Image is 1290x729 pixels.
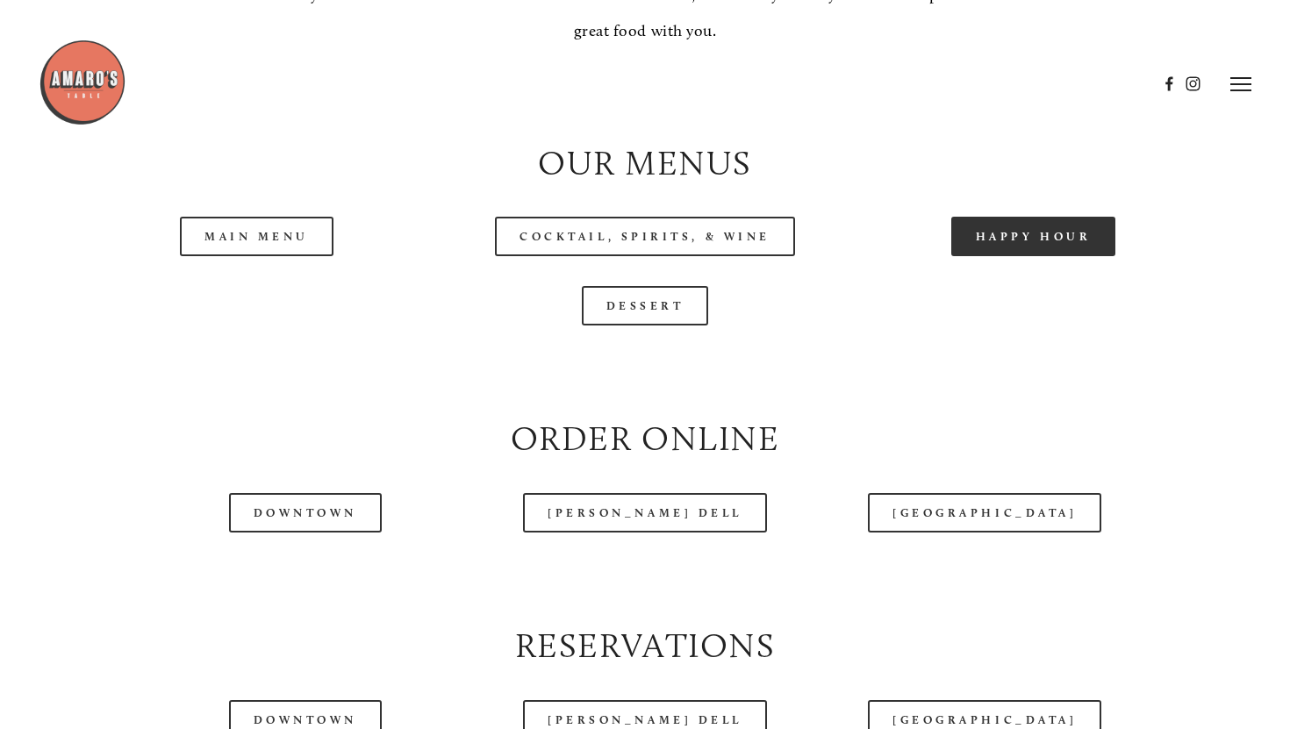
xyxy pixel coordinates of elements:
img: Amaro's Table [39,39,126,126]
a: Dessert [582,286,709,325]
h2: Reservations [77,622,1213,670]
a: Cocktail, Spirits, & Wine [495,217,795,256]
h2: Order Online [77,415,1213,463]
a: Happy Hour [951,217,1116,256]
a: Main Menu [180,217,333,256]
a: [PERSON_NAME] Dell [523,493,767,532]
a: [GEOGRAPHIC_DATA] [868,493,1101,532]
a: Downtown [229,493,382,532]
